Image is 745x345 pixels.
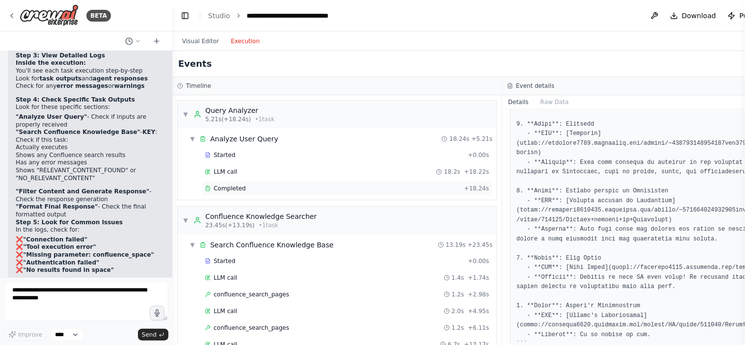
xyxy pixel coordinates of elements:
[468,274,489,282] span: + 1.74s
[16,243,165,251] li: ❌
[16,113,87,120] strong: "Analyze User Query"
[16,113,165,129] li: - Check if inputs are properly received
[259,221,278,229] span: • 1 task
[16,67,165,75] li: You'll see each task execution step-by-step
[16,236,165,244] li: ❌
[16,104,165,111] p: Look for these specific sections:
[142,331,157,339] span: Send
[86,10,111,22] div: BETA
[16,203,98,210] strong: "Format Final Response"
[16,59,86,66] strong: Inside the execution:
[214,307,237,315] span: LLM call
[468,151,489,159] span: + 0.00s
[39,75,82,82] strong: task outputs
[178,9,192,23] button: Hide left sidebar
[214,151,235,159] span: Started
[16,203,165,218] li: - Check the final formatted output
[205,212,317,221] div: Confluence Knowledge Searcher
[682,11,717,21] span: Download
[16,129,165,182] li: - : Check if this task:
[93,75,148,82] strong: agent responses
[214,291,289,298] span: confluence_search_pages
[16,188,165,203] li: - Check the response generation
[183,216,189,224] span: ▼
[210,134,278,144] div: Analyze User Query
[468,307,489,315] span: + 4.95s
[16,96,135,103] strong: Step 4: Check Specific Task Outputs
[142,129,155,135] strong: KEY
[4,328,47,341] button: Improve
[23,251,154,258] strong: "Missing parameter: confluence_space"
[205,221,255,229] span: 23.45s (+13.19s)
[176,35,225,47] button: Visual Editor
[183,110,189,118] span: ▼
[255,115,275,123] span: • 1 task
[468,324,489,332] span: + 6.11s
[464,168,489,176] span: + 18.22s
[16,219,123,226] strong: Step 5: Look for Common Issues
[23,266,114,273] strong: "No results found in space"
[516,82,554,90] h3: Event details
[205,115,251,123] span: 5.21s (+18.24s)
[449,135,469,143] span: 18.24s
[214,185,246,192] span: Completed
[205,106,275,115] div: Query Analyzer
[452,307,464,315] span: 2.0s
[150,306,165,320] button: Click to speak your automation idea
[214,257,235,265] span: Started
[16,129,140,135] strong: "Search Confluence Knowledge Base"
[121,35,145,47] button: Switch to previous chat
[20,4,79,27] img: Logo
[149,35,165,47] button: Start a new chat
[210,240,333,250] div: Search Confluence Knowledge Base
[666,7,720,25] button: Download
[190,241,195,249] span: ▼
[16,266,165,274] li: ❌
[444,168,460,176] span: 18.2s
[16,82,165,90] li: Check for any or
[471,135,493,143] span: + 5.21s
[16,251,165,259] li: ❌
[16,226,165,234] p: In the logs, check for:
[18,331,42,339] span: Improve
[502,95,535,109] button: Details
[468,257,489,265] span: + 0.00s
[16,167,165,182] li: Shows "RELEVANT_CONTENT_FOUND" or "NO_RELEVANT_CONTENT"
[208,12,230,20] a: Studio
[190,135,195,143] span: ▼
[464,185,489,192] span: + 18.24s
[178,57,212,71] h2: Events
[56,82,108,89] strong: error messages
[468,291,489,298] span: + 2.98s
[208,11,358,21] nav: breadcrumb
[16,259,165,267] li: ❌
[214,274,237,282] span: LLM call
[138,329,168,341] button: Send
[16,159,165,167] li: Has any error messages
[452,274,464,282] span: 1.4s
[23,259,99,266] strong: "Authentication failed"
[16,152,165,159] li: Shows any Confluence search results
[16,75,165,83] li: Look for and
[452,291,464,298] span: 1.2s
[16,144,165,152] li: Actually executes
[214,324,289,332] span: confluence_search_pages
[23,243,96,250] strong: "Tool execution error"
[23,236,87,243] strong: "Connection failed"
[535,95,575,109] button: Raw Data
[114,82,145,89] strong: warnings
[186,82,211,90] h3: Timeline
[225,35,266,47] button: Execution
[16,188,149,195] strong: "Filter Content and Generate Response"
[16,52,105,59] strong: Step 3: View Detailed Logs
[446,241,466,249] span: 13.19s
[214,168,237,176] span: LLM call
[468,241,493,249] span: + 23.45s
[452,324,464,332] span: 1.2s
